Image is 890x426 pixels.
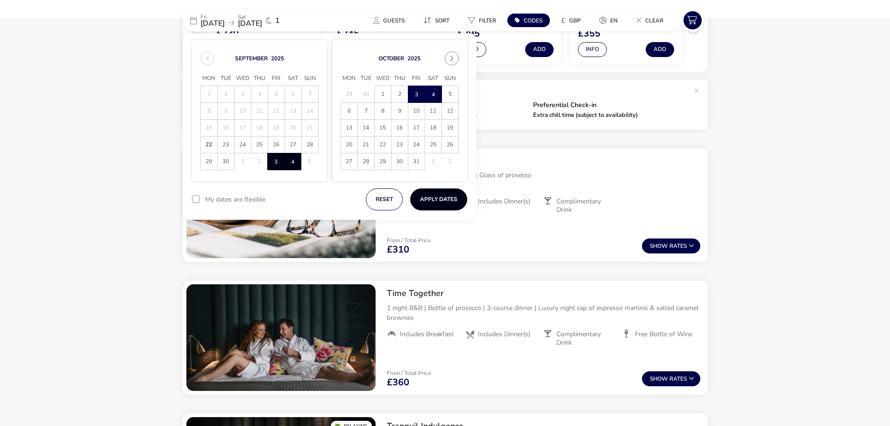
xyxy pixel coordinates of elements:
[441,86,458,103] td: 5
[357,86,374,103] td: 30
[442,103,458,119] span: 12
[238,18,262,29] span: [DATE]
[357,103,374,120] td: 7
[400,330,454,339] span: Includes Breakfast
[569,17,581,24] span: GBP
[374,86,391,103] td: 1
[357,137,374,153] td: 21
[341,72,357,86] span: Mon
[525,42,554,57] button: Add
[200,120,217,137] td: 15
[375,137,391,153] span: 22
[366,14,416,27] naf-pibe-menu-bar-item: Guests
[238,14,262,20] p: Sat
[391,120,408,137] td: 16
[392,103,408,119] span: 9
[341,120,357,137] td: 13
[416,14,461,27] naf-pibe-menu-bar-item: Sort
[383,17,405,24] span: Guests
[650,376,669,382] span: Show
[441,103,458,120] td: 12
[218,137,234,153] span: 23
[441,153,458,170] td: 2
[201,137,217,153] span: 22
[391,137,408,153] td: 23
[375,103,391,119] span: 8
[387,170,700,180] p: 1 night B&B | 3-course dinner | Glass of prosecco
[341,103,357,120] td: 6
[251,72,268,86] span: Thu
[200,103,217,120] td: 8
[408,153,425,170] td: 31
[387,378,409,387] span: £360
[341,137,357,153] td: 20
[533,102,682,108] p: Preferential Check-in
[235,55,268,62] button: Choose Month
[578,42,607,57] button: Info
[646,42,674,57] button: Add
[387,370,431,376] p: From / Total Price
[285,120,301,137] td: 20
[374,137,391,153] td: 22
[374,103,391,120] td: 8
[409,87,424,103] span: 3
[341,153,357,170] td: 27
[301,86,318,103] td: 7
[285,103,301,120] td: 13
[425,120,441,137] td: 18
[302,137,318,153] span: 28
[408,103,425,119] span: 10
[461,14,504,27] button: Filter
[425,153,441,170] td: 1
[183,9,323,31] div: Fri[DATE]Sat[DATE]1
[301,103,318,120] td: 14
[358,153,374,170] span: 28
[533,112,682,118] p: Extra chill time (subject to availability)
[234,137,251,153] td: 24
[408,137,425,153] td: 24
[392,137,408,153] span: 23
[507,14,554,27] naf-pibe-menu-bar-item: Codes
[441,120,458,137] td: 19
[374,72,391,86] span: Wed
[416,14,457,27] button: Sort
[478,330,530,339] span: Includes Dinner(s)
[301,137,318,153] td: 28
[556,197,614,214] span: Complimentary Drink
[478,197,530,206] span: Includes Dinner(s)
[387,245,409,254] span: £310
[629,14,675,27] naf-pibe-menu-bar-item: Clear
[200,18,225,29] span: [DATE]
[200,14,225,20] p: Fri
[205,196,265,203] label: My dates are flexible
[268,103,285,120] td: 12
[642,238,700,253] button: ShowRates
[387,303,700,323] p: 1 night B&B | Bottle of prosecco | 3-course dinner | Luxury night cap of espresso martinis & salt...
[358,120,374,136] span: 14
[375,86,391,102] span: 1
[374,153,391,170] td: 29
[301,120,318,137] td: 21
[186,284,376,391] swiper-slide: 1 / 1
[268,72,285,86] span: Fri
[391,72,408,86] span: Thu
[408,103,425,120] td: 10
[375,120,391,136] span: 15
[235,137,251,153] span: 24
[366,188,403,210] button: reset
[425,137,441,153] td: 25
[442,137,458,153] span: 26
[425,72,441,86] span: Sat
[218,153,234,170] span: 30
[358,103,374,119] span: 7
[268,120,285,137] td: 19
[392,120,408,136] span: 16
[200,137,217,153] td: 22
[391,153,408,170] td: 30
[357,72,374,86] span: Tue
[592,14,629,27] naf-pibe-menu-bar-item: en
[251,103,268,120] td: 11
[391,103,408,120] td: 9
